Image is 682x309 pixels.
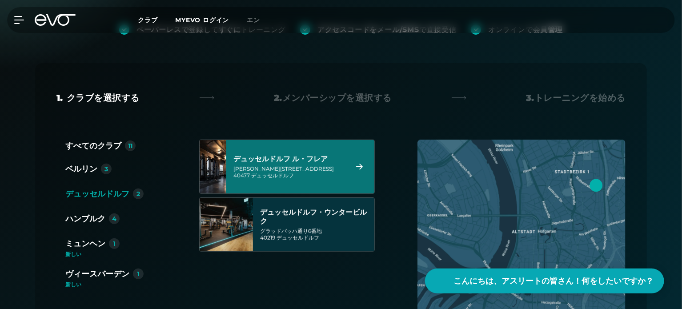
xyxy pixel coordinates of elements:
[233,165,334,172] font: [PERSON_NAME][STREET_ADDRESS]
[65,164,97,174] font: ベルリン
[65,281,81,288] font: 新しい
[233,155,328,163] font: デュッセルドルフ ル・フレア
[260,208,367,225] font: デュッセルドルフ・ウンタービルク
[138,16,157,24] font: クラブ
[128,142,132,150] font: 11
[425,269,664,293] button: こんにちは、アスリートの皆さん！何をしたいですか？
[138,16,175,24] a: クラブ
[453,277,654,285] font: こんにちは、アスリートの皆さん！何をしたいですか？
[200,198,253,251] img: デュッセルドルフ・ウンタービルク
[247,15,271,25] a: エン
[65,239,105,249] font: ミュンヘン
[251,172,294,179] font: デュッセルドルフ
[65,189,129,199] font: デュッセルドルフ
[56,92,63,103] font: 1.
[186,140,240,193] img: デュッセルドルフ ル・フレア
[137,270,140,278] font: 1
[104,165,108,173] font: 3
[113,240,116,248] font: 1
[260,228,322,234] font: グラッドバッハ通り6番地
[112,215,116,223] font: 4
[175,16,229,24] a: MYEVO ログイン
[282,92,392,103] font: メンバーシップを選択する
[233,172,250,179] font: 40477
[65,141,121,151] font: すべてのクラブ
[247,16,260,24] font: エン
[274,92,282,103] font: 2.
[65,251,81,257] font: 新しい
[534,92,626,103] font: トレーニングを始める
[136,190,140,198] font: 2
[65,214,105,224] font: ハンブルク
[67,92,140,103] font: クラブを選択する
[65,269,129,279] font: ヴィースバーデン
[277,234,319,241] font: デュッセルドルフ
[526,92,534,103] font: 3.
[260,234,275,241] font: 40219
